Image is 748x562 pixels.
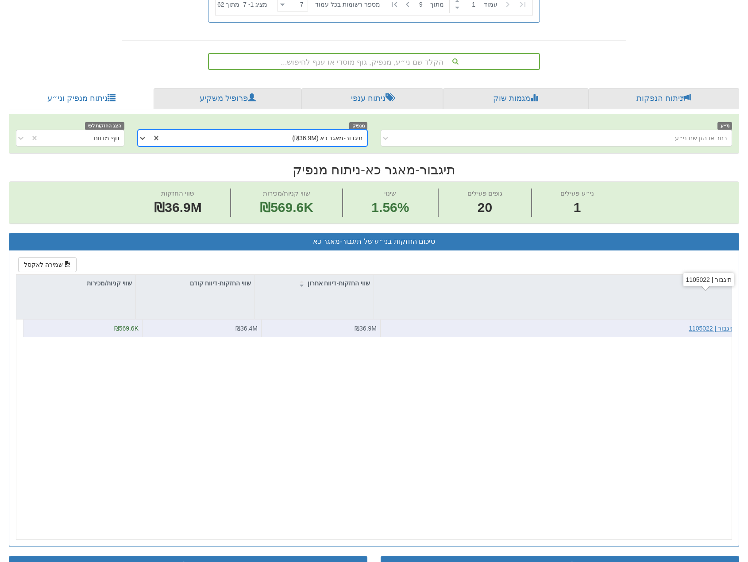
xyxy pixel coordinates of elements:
span: שינוי [384,189,396,197]
span: הצג החזקות לפי [85,122,124,130]
a: מגמות שוק [443,88,588,109]
span: ₪569.6K [114,325,139,332]
span: ₪36.9M [355,325,377,332]
div: שווי החזקות-דיווח אחרון [255,275,374,292]
span: גופים פעילים [467,189,502,197]
button: תיגבור | 1105022 [689,324,735,333]
span: ₪569.6K [260,200,313,215]
a: פרופיל משקיע [154,88,301,109]
span: ₪36.9M [154,200,201,215]
a: ניתוח ענפי [301,88,443,109]
span: 20 [467,198,502,217]
div: שווי קניות/מכירות [16,275,135,292]
button: שמירה לאקסל [18,257,77,272]
a: ניתוח הנפקות [589,88,739,109]
div: שווי החזקות-דיווח קודם [136,275,254,292]
div: גוף מדווח [94,134,120,142]
h3: סיכום החזקות בני״ע של תיגבור-מאגר כא [16,238,732,246]
a: ניתוח מנפיק וני״ע [9,88,154,109]
div: הקלד שם ני״ע, מנפיק, גוף מוסדי או ענף לחיפוש... [209,54,539,69]
span: שווי החזקות [161,189,195,197]
div: תיגבור | 1105022 [683,273,734,286]
span: מנפיק [349,122,367,130]
span: שווי קניות/מכירות [263,189,310,197]
div: בחר או הזן שם ני״ע [675,134,727,142]
span: 1.56% [371,198,409,217]
h2: תיגבור-מאגר כא - ניתוח מנפיק [9,162,739,177]
span: ני״ע פעילים [560,189,594,197]
span: ₪36.4M [235,325,258,332]
div: תיגבור-מאגר כא (₪36.9M) [292,134,362,142]
span: 1 [560,198,594,217]
div: ני״ע [374,275,732,292]
span: ני״ע [717,122,732,130]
